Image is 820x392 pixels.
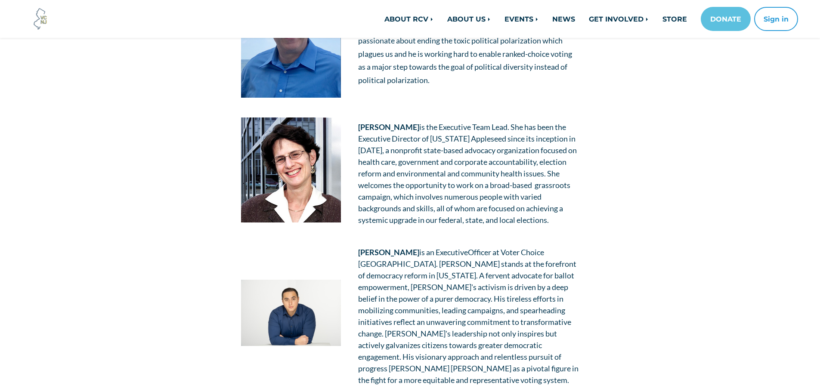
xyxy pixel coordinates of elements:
a: ABOUT RCV [378,10,440,28]
a: ABOUT US [440,10,498,28]
nav: Main navigation [226,7,798,31]
button: Sign in or sign up [754,7,798,31]
strong: [PERSON_NAME] [358,247,419,257]
strong: [PERSON_NAME] [358,122,419,132]
a: DONATE [701,7,751,31]
a: GET INVOLVED [582,10,656,28]
a: EVENTS [498,10,545,28]
img: Voter Choice NJ [29,7,52,31]
a: NEWS [545,10,582,28]
span: is the Executive Team Lead. She has been the Executive Director of [US_STATE] Appleseed since its... [358,122,577,225]
span: Officer at Voter Choice [GEOGRAPHIC_DATA]. [PERSON_NAME] stands at the forefront of democracy ref... [358,247,579,385]
a: STORE [656,10,694,28]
